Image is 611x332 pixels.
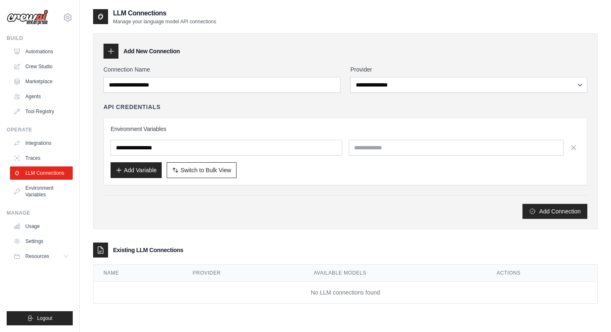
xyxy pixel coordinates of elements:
a: Environment Variables [10,181,73,201]
a: Usage [10,220,73,233]
span: Logout [37,315,52,322]
span: Switch to Bulk View [180,166,231,174]
span: Resources [25,253,49,260]
button: Resources [10,250,73,263]
label: Connection Name [103,65,340,74]
p: Manage your language model API connections [113,18,216,25]
th: Actions [487,265,597,282]
a: Integrations [10,136,73,150]
th: Provider [183,265,304,282]
h4: API Credentials [103,103,160,111]
td: No LLM connections found [94,282,597,304]
a: Agents [10,90,73,103]
button: Add Variable [111,162,162,178]
th: Name [94,265,183,282]
h3: Environment Variables [111,125,580,133]
a: Crew Studio [10,60,73,73]
button: Switch to Bulk View [167,162,237,178]
th: Available Models [304,265,487,282]
h3: Add New Connection [123,47,180,55]
h2: LLM Connections [113,8,216,18]
a: Tool Registry [10,105,73,118]
a: Traces [10,151,73,165]
label: Provider [350,65,587,74]
a: Marketplace [10,75,73,88]
button: Logout [7,311,73,325]
h3: Existing LLM Connections [113,246,183,254]
a: LLM Connections [10,166,73,180]
img: Logo [7,10,48,25]
div: Build [7,35,73,42]
div: Operate [7,126,73,133]
div: Manage [7,210,73,216]
a: Settings [10,235,73,248]
a: Automations [10,45,73,58]
button: Add Connection [522,204,587,219]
